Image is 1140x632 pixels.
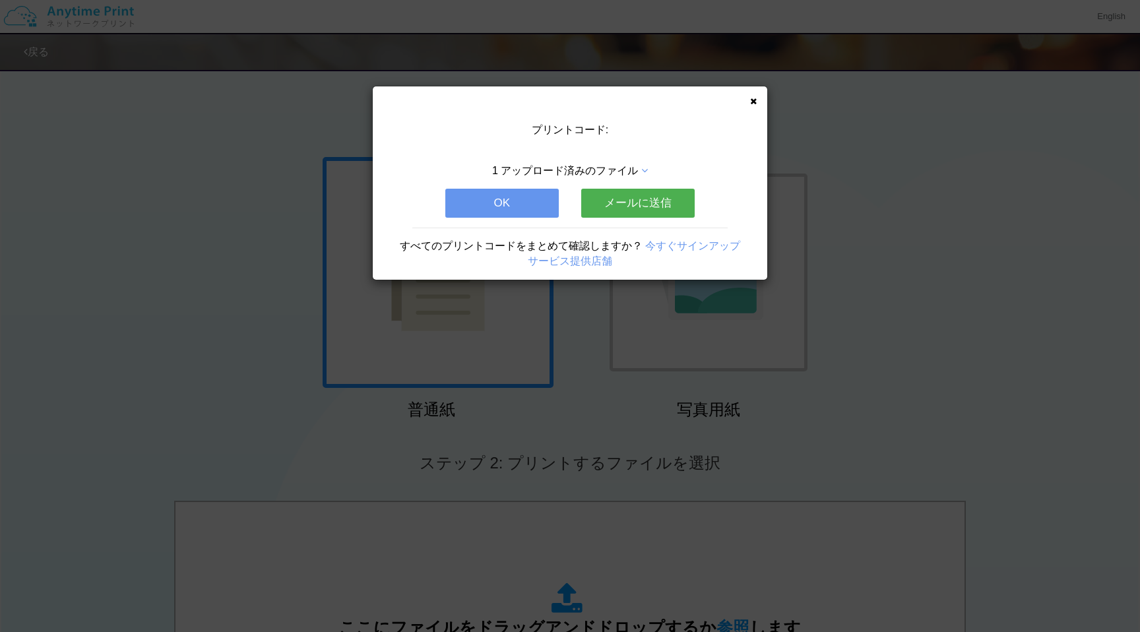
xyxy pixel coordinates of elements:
span: すべてのプリントコードをまとめて確認しますか？ [400,240,643,251]
button: OK [445,189,559,218]
a: サービス提供店舗 [528,255,612,267]
span: 1 アップロード済みのファイル [492,165,638,176]
button: メールに送信 [581,189,695,218]
span: プリントコード: [532,124,608,135]
a: 今すぐサインアップ [645,240,740,251]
